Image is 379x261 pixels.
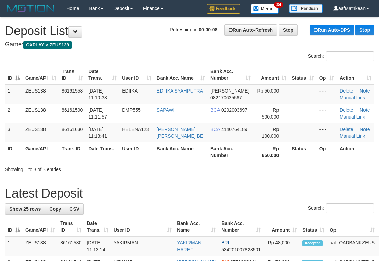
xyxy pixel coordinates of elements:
a: Manual Link [340,133,365,139]
th: Bank Acc. Name: activate to sort column ascending [154,65,208,84]
th: Status: activate to sort column ascending [300,217,327,236]
a: Delete [340,127,353,132]
a: [PERSON_NAME] [PERSON_NAME] BE [157,127,203,139]
span: Copy 082170635567 to clipboard [210,95,242,100]
span: 86161630 [62,127,83,132]
span: Accepted [302,240,323,246]
span: Copy [49,206,61,212]
th: Rp 650.000 [253,142,289,161]
span: [DATE] 11:13:41 [88,127,107,139]
span: DMP555 [122,107,140,113]
a: YAKIRMAN HAREF [177,240,201,252]
th: User ID: activate to sort column ascending [119,65,154,84]
th: Bank Acc. Number [208,142,253,161]
td: - - - [317,84,337,104]
a: Stop [279,24,298,36]
img: MOTION_logo.png [5,3,56,14]
span: Rp 500,000 [262,107,279,120]
span: Copy 0202003697 to clipboard [221,107,247,113]
td: - - - [317,123,337,142]
th: User ID [119,142,154,161]
td: Rp 48,000 [263,236,300,256]
a: Copy [45,203,65,215]
th: Date Trans.: activate to sort column ascending [86,65,119,84]
th: Action [337,142,374,161]
td: YAKIRMAN [111,236,174,256]
a: Run Auto-DPS [310,25,354,35]
th: Bank Acc. Name [154,142,208,161]
th: Status: activate to sort column ascending [289,65,317,84]
td: ZEUS138 [23,236,58,256]
span: EDIIKA [122,88,138,94]
a: CSV [65,203,84,215]
th: Bank Acc. Name: activate to sort column ascending [174,217,218,236]
a: Note [360,88,370,94]
th: Bank Acc. Number: activate to sort column ascending [218,217,263,236]
th: Trans ID: activate to sort column ascending [59,65,86,84]
h4: Game: [5,41,374,48]
td: 2 [5,104,23,123]
th: ID: activate to sort column descending [5,217,23,236]
strong: 00:00:08 [199,27,217,32]
a: Delete [340,88,353,94]
th: Op: activate to sort column ascending [317,65,337,84]
span: Rp 50,000 [257,88,279,94]
img: Feedback.jpg [207,4,240,14]
span: [DATE] 11:10:38 [88,88,107,100]
span: BCA [210,107,220,113]
th: ID: activate to sort column descending [5,65,23,84]
a: Show 25 rows [5,203,45,215]
span: 86161558 [62,88,83,94]
span: CSV [69,206,79,212]
td: aafLOADBANKZEUS [327,236,377,256]
td: ZEUS138 [23,104,59,123]
th: Bank Acc. Number: activate to sort column ascending [208,65,253,84]
a: Stop [355,25,374,35]
th: Amount: activate to sort column ascending [263,217,300,236]
a: Note [360,127,370,132]
a: Delete [340,107,353,113]
th: User ID: activate to sort column ascending [111,217,174,236]
td: 1 [5,84,23,104]
span: BCA [210,127,220,132]
span: Show 25 rows [9,206,41,212]
span: Copy 4140764189 to clipboard [221,127,247,132]
img: Button%20Memo.svg [251,4,279,14]
label: Search: [308,51,374,61]
th: Date Trans. [86,142,119,161]
th: Trans ID [59,142,86,161]
h1: Latest Deposit [5,187,374,200]
img: panduan.png [289,4,323,13]
a: Manual Link [340,95,365,100]
a: Note [360,107,370,113]
h1: Deposit List [5,24,374,38]
span: HELENA123 [122,127,149,132]
td: - - - [317,104,337,123]
td: 3 [5,123,23,142]
div: Showing 1 to 3 of 3 entries [5,163,153,173]
th: Game/API: activate to sort column ascending [23,217,58,236]
span: 34 [274,2,283,8]
th: Game/API: activate to sort column ascending [23,65,59,84]
input: Search: [326,203,374,213]
td: 86161580 [58,236,84,256]
th: Op [317,142,337,161]
th: Action: activate to sort column ascending [337,65,374,84]
a: SAPAWI [157,107,175,113]
th: Amount: activate to sort column ascending [253,65,289,84]
td: [DATE] 11:13:14 [84,236,111,256]
span: [DATE] 11:11:57 [88,107,107,120]
th: Op: activate to sort column ascending [327,217,377,236]
a: Run Auto-Refresh [224,24,277,36]
td: ZEUS138 [23,84,59,104]
th: Trans ID: activate to sort column ascending [58,217,84,236]
span: Refreshing in: [170,27,217,32]
a: EDI IKA SYAHPUTRA [157,88,203,94]
span: [PERSON_NAME] [210,88,249,94]
input: Search: [326,51,374,61]
th: ID [5,142,23,161]
th: Game/API [23,142,59,161]
span: OXPLAY > ZEUS138 [23,41,72,49]
span: Copy 534201007828501 to clipboard [221,247,261,252]
span: BRI [221,240,229,245]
